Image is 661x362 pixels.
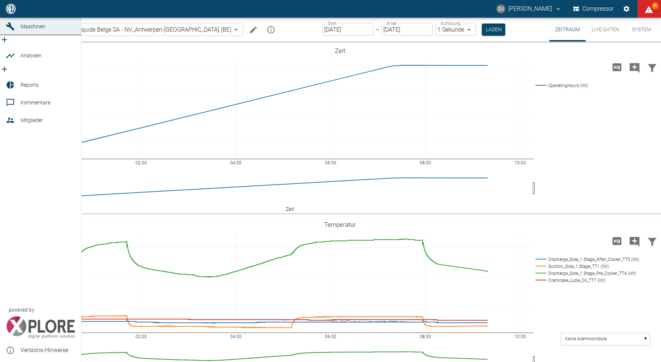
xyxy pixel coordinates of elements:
[565,336,607,341] text: Keine Alarmkorridore
[643,232,661,251] button: Daten filtern
[549,18,586,42] button: Zeitraum
[39,25,231,34] span: 13.0007/1_Air Liquide Belge SA - NV_Antwerpen-[GEOGRAPHIC_DATA] (BE)
[643,58,661,77] button: Daten filtern
[21,53,41,58] span: Analysen
[376,25,379,34] p: –
[246,22,261,37] button: Machine bearbeiten
[21,24,46,29] span: Maschinen
[625,18,658,42] button: System
[441,20,460,26] label: Auflösung
[436,24,476,36] div: 1 Sekunde
[27,25,231,34] a: 13.0007/1_Air Liquide Belge SA - NV_Antwerpen-[GEOGRAPHIC_DATA] (BE)
[651,2,659,10] span: 91
[382,24,433,36] input: DD.MM.YYYY
[626,232,643,251] button: Kommentar hinzufügen
[21,100,50,105] span: Kommentare
[21,82,39,88] span: Reports
[608,63,626,70] span: Hohe Auflösung
[586,18,625,42] button: Live-Daten
[608,237,626,244] span: Hohe Auflösung
[387,20,396,26] label: Ende
[264,22,278,37] button: mission info
[5,4,17,14] img: logo
[626,58,643,77] button: Kommentar hinzufügen
[572,2,615,15] button: Compressor
[495,2,563,15] button: david.jasper@nea-x.de
[21,117,43,123] span: Mitglieder
[322,24,373,36] input: DD.MM.YYYY
[21,346,75,355] span: Versions-Hinweise
[482,24,505,36] button: Laden
[620,2,633,15] button: Einstellungen
[328,20,337,26] label: Start
[9,307,34,313] span: powered by
[496,4,505,13] div: DJ
[6,316,75,338] img: Xplore Logo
